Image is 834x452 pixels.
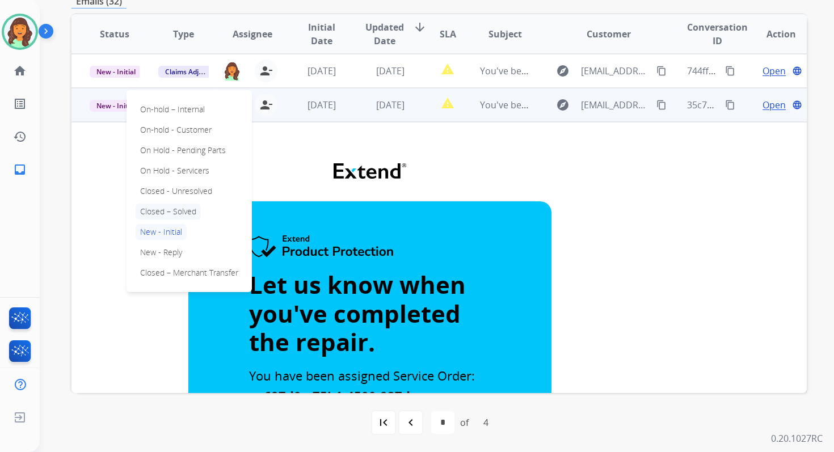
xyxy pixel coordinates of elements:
p: New - Reply [136,244,187,260]
mat-icon: home [13,64,27,78]
mat-icon: person_remove [259,64,273,78]
span: Initial Date [296,20,346,48]
span: [DATE] [308,65,336,77]
img: avatar [4,16,36,48]
mat-icon: inbox [13,163,27,176]
mat-icon: person_remove [259,98,273,112]
span: Status [100,27,129,41]
span: Claims Adjudication [158,66,236,78]
p: Closed - Unresolved [136,183,217,199]
strong: ee687d0a-75b1-4500-927d-23852564bba7 [249,387,414,419]
p: On-hold - Customer [136,122,216,138]
div: 4 [474,411,498,434]
img: agent-avatar [223,61,241,81]
p: 0.20.1027RC [771,432,823,445]
strong: Let us know when you've completed the repair. [249,268,466,358]
mat-icon: language [792,100,802,110]
div: of [460,416,469,429]
span: Customer [587,27,631,41]
span: Subject [488,27,522,41]
mat-icon: arrow_downward [413,20,427,34]
span: You have been assigned Service Order: [249,367,475,384]
p: Closed – Merchant Transfer [136,265,243,281]
span: Open [763,98,786,112]
span: [DATE] [308,99,336,111]
mat-icon: navigate_before [404,416,418,429]
img: Extend Logo [334,163,406,179]
span: Assignee [233,27,272,41]
span: Conversation ID [687,20,748,48]
p: New - Initial [136,224,187,240]
span: You've been assigned a new service order: ddac2422-0be0-4b29-82fd-f45f1a5d8fea [480,65,832,77]
span: Open [763,64,786,78]
mat-icon: explore [556,64,570,78]
span: [DATE] [376,99,405,111]
th: Action [738,14,807,54]
span: New - Initial [90,100,142,112]
span: Updated Date [365,20,404,48]
mat-icon: content_copy [725,66,735,76]
mat-icon: report_problem [441,62,454,76]
span: SLA [440,27,456,41]
mat-icon: first_page [377,416,390,429]
mat-icon: list_alt [13,97,27,111]
p: Closed – Solved [136,204,201,219]
span: [DATE] [376,65,405,77]
p: On Hold - Servicers [136,163,214,179]
mat-icon: history [13,130,27,143]
mat-icon: language [792,66,802,76]
img: Extend Product Protection [249,235,394,259]
span: [EMAIL_ADDRESS][DOMAIN_NAME] [581,64,650,78]
span: Type [173,27,194,41]
mat-icon: explore [556,98,570,112]
p: On-hold – Internal [136,102,209,117]
span: [EMAIL_ADDRESS][DOMAIN_NAME] [581,98,650,112]
span: New - Initial [90,66,142,78]
mat-icon: content_copy [656,100,667,110]
mat-icon: report_problem [441,96,454,110]
p: On Hold - Pending Parts [136,142,230,158]
mat-icon: content_copy [656,66,667,76]
mat-icon: content_copy [725,100,735,110]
